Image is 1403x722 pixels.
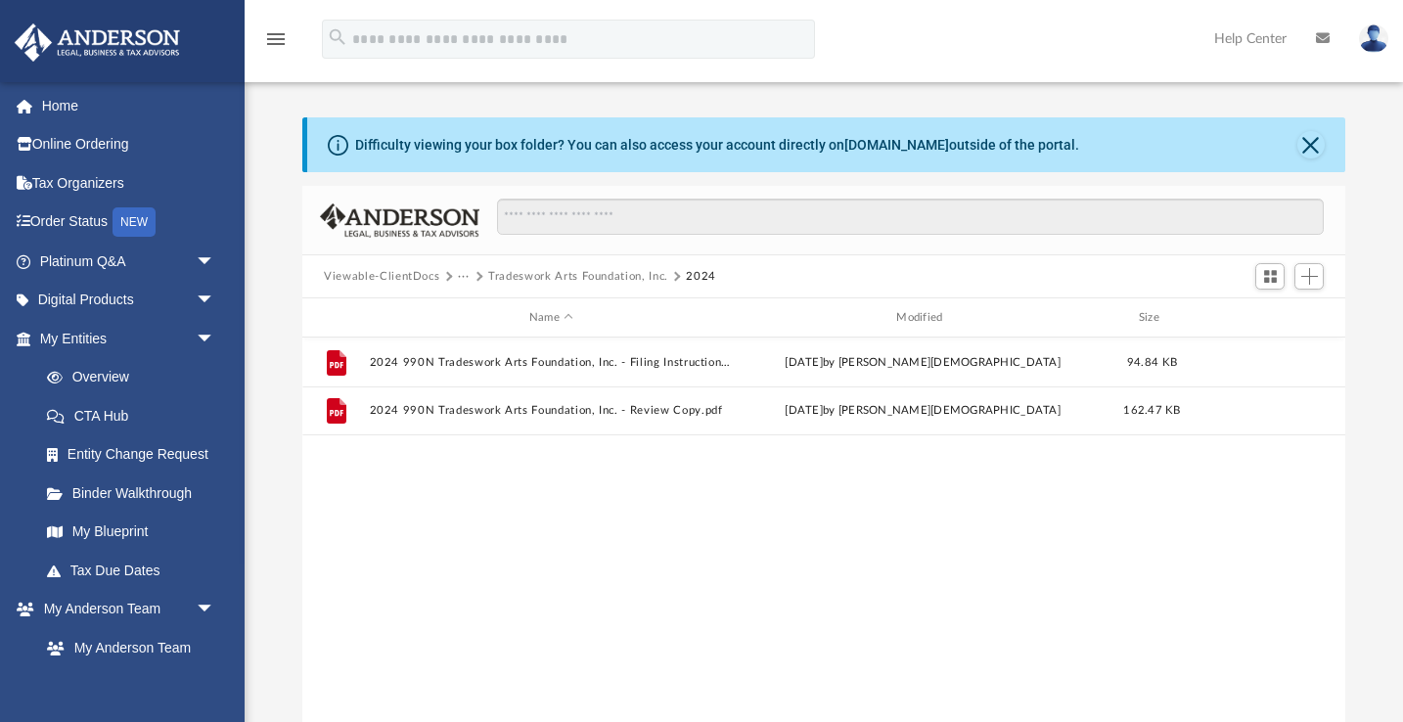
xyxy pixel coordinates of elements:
button: 2024 990N Tradeswork Arts Foundation, Inc. - Review Copy.pdf [370,404,733,417]
div: [DATE] by [PERSON_NAME][DEMOGRAPHIC_DATA] [742,354,1105,372]
span: 94.84 KB [1127,357,1177,368]
div: Modified [741,309,1105,327]
span: arrow_drop_down [196,319,235,359]
a: My Anderson Teamarrow_drop_down [14,590,235,629]
a: Entity Change Request [27,435,245,474]
button: ··· [458,268,471,286]
span: arrow_drop_down [196,242,235,282]
a: Digital Productsarrow_drop_down [14,281,245,320]
span: arrow_drop_down [196,590,235,630]
button: Switch to Grid View [1255,263,1285,291]
a: My Blueprint [27,513,235,552]
div: id [311,309,360,327]
span: arrow_drop_down [196,281,235,321]
button: 2024 [686,268,716,286]
button: Viewable-ClientDocs [324,268,439,286]
a: menu [264,37,288,51]
a: Binder Walkthrough [27,474,245,513]
a: CTA Hub [27,396,245,435]
button: Add [1294,263,1324,291]
a: Overview [27,358,245,397]
img: User Pic [1359,24,1388,53]
div: Difficulty viewing your box folder? You can also access your account directly on outside of the p... [355,135,1079,156]
img: Anderson Advisors Platinum Portal [9,23,186,62]
div: Size [1113,309,1192,327]
i: search [327,26,348,48]
a: Online Ordering [14,125,245,164]
a: Tax Due Dates [27,551,245,590]
button: Tradeswork Arts Foundation, Inc. [488,268,668,286]
div: NEW [113,207,156,237]
button: 2024 990N Tradeswork Arts Foundation, Inc. - Filing Instructions.pdf [370,356,733,369]
i: menu [264,27,288,51]
a: [DOMAIN_NAME] [844,137,949,153]
a: Tax Organizers [14,163,245,203]
a: My Entitiesarrow_drop_down [14,319,245,358]
button: Close [1297,131,1325,158]
div: [DATE] by [PERSON_NAME][DEMOGRAPHIC_DATA] [742,402,1105,420]
div: Name [369,309,733,327]
div: id [1199,309,1336,327]
a: Order StatusNEW [14,203,245,243]
a: Home [14,86,245,125]
a: My Anderson Team [27,628,225,667]
span: 162.47 KB [1124,405,1181,416]
a: Platinum Q&Aarrow_drop_down [14,242,245,281]
input: Search files and folders [497,199,1324,236]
